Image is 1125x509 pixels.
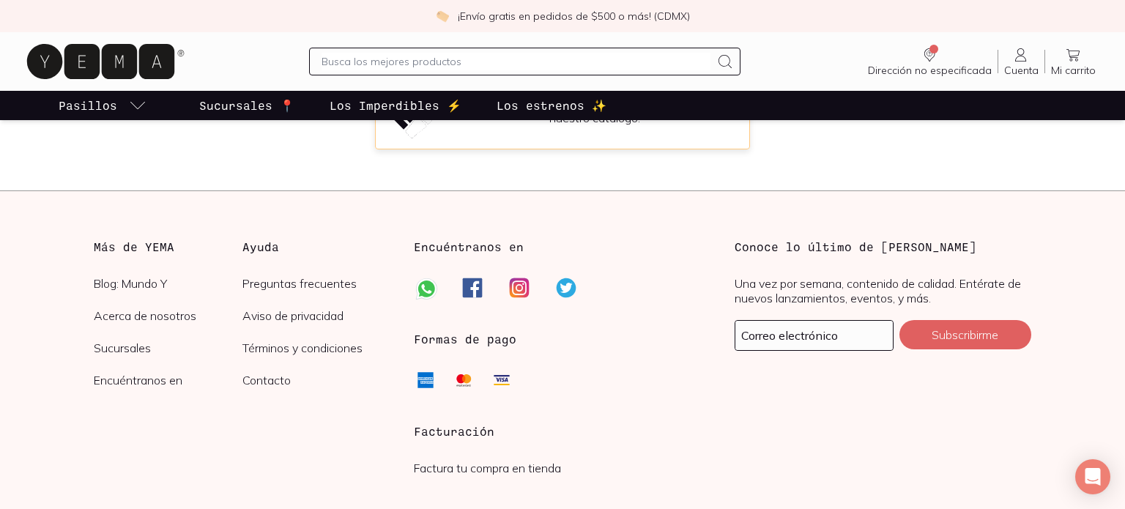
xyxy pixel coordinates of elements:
[242,373,391,387] a: Contacto
[56,91,149,120] a: pasillo-todos-link
[998,46,1044,77] a: Cuenta
[94,308,242,323] a: Acerca de nosotros
[242,341,391,355] a: Términos y condiciones
[899,320,1031,349] button: Subscribirme
[458,9,690,23] p: ¡Envío gratis en pedidos de $500 o más! (CDMX)
[735,238,1031,256] h3: Conoce lo último de [PERSON_NAME]
[436,10,449,23] img: check
[242,276,391,291] a: Preguntas frecuentes
[735,321,893,350] input: mimail@gmail.com
[242,238,391,256] h3: Ayuda
[1075,459,1110,494] div: Open Intercom Messenger
[327,91,464,120] a: Los Imperdibles ⚡️
[1004,64,1039,77] span: Cuenta
[330,97,461,114] p: Los Imperdibles ⚡️
[199,97,294,114] p: Sucursales 📍
[868,64,992,77] span: Dirección no especificada
[414,461,561,475] a: Factura tu compra en tienda
[94,276,242,291] a: Blog: Mundo Y
[414,330,516,348] h3: Formas de pago
[196,91,297,120] a: Sucursales 📍
[494,91,609,120] a: Los estrenos ✨
[59,97,117,114] p: Pasillos
[735,276,1031,305] p: Una vez por semana, contenido de calidad. Entérate de nuevos lanzamientos, eventos, y más.
[862,46,998,77] a: Dirección no especificada
[94,238,242,256] h3: Más de YEMA
[497,97,606,114] p: Los estrenos ✨
[1045,46,1102,77] a: Mi carrito
[322,53,710,70] input: Busca los mejores productos
[94,373,242,387] a: Encuéntranos en
[1051,64,1096,77] span: Mi carrito
[414,238,524,256] h3: Encuéntranos en
[414,423,710,440] h3: Facturación
[94,341,242,355] a: Sucursales
[242,308,391,323] a: Aviso de privacidad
